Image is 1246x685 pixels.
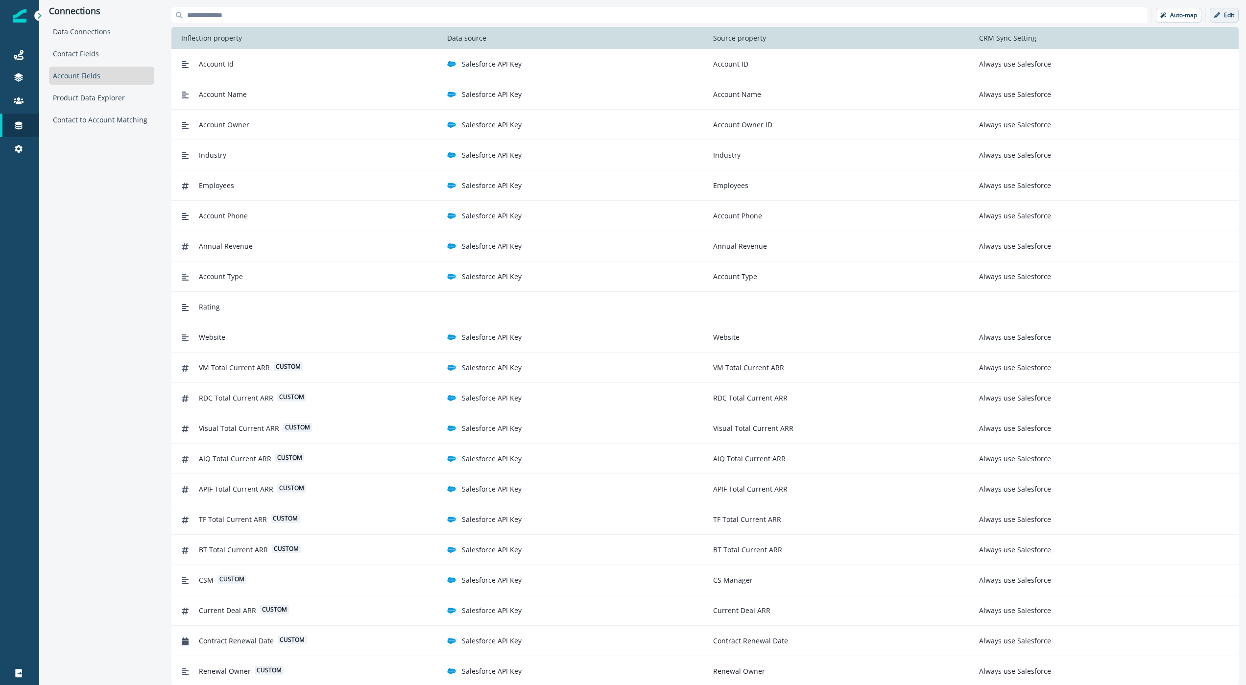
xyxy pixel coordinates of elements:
[199,514,267,524] span: TF Total Current ARR
[975,453,1051,464] p: Always use Salesforce
[199,180,234,190] span: Employees
[975,33,1040,43] p: CRM Sync Setting
[447,667,456,676] img: salesforce
[447,454,456,463] img: salesforce
[462,241,522,251] p: Salesforce API Key
[199,423,279,433] span: Visual Total Current ARR
[260,605,289,614] span: custom
[277,393,306,402] span: custom
[462,575,522,585] p: Salesforce API Key
[975,271,1051,282] p: Always use Salesforce
[278,636,307,644] span: custom
[462,514,522,524] p: Salesforce API Key
[975,514,1051,524] p: Always use Salesforce
[1170,12,1197,19] p: Auto-map
[709,605,770,615] p: Current Deal ARR
[462,89,522,99] p: Salesforce API Key
[462,605,522,615] p: Salesforce API Key
[709,484,788,494] p: APIF Total Current ARR
[199,211,248,221] span: Account Phone
[709,119,772,130] p: Account Owner ID
[49,45,154,63] div: Contact Fields
[272,544,301,553] span: custom
[271,514,300,523] span: custom
[462,666,522,676] p: Salesforce API Key
[199,119,249,130] span: Account Owner
[447,394,456,402] img: salesforce
[199,605,256,615] span: Current Deal ARR
[199,302,220,312] span: Rating
[709,544,782,555] p: BT Total Current ARR
[199,484,273,494] span: APIF Total Current ARR
[462,180,522,190] p: Salesforce API Key
[975,211,1051,221] p: Always use Salesforce
[447,363,456,372] img: salesforce
[255,666,284,675] span: custom
[462,423,522,433] p: Salesforce API Key
[447,120,456,129] img: salesforce
[199,544,268,555] span: BT Total Current ARR
[13,9,26,23] img: Inflection
[447,181,456,190] img: salesforce
[462,362,522,373] p: Salesforce API Key
[1156,8,1201,23] button: Auto-map
[199,453,271,464] span: AIQ Total Current ARR
[199,59,234,69] span: Account Id
[199,666,251,676] span: Renewal Owner
[975,544,1051,555] p: Always use Salesforce
[199,150,226,160] span: Industry
[709,362,784,373] p: VM Total Current ARR
[975,605,1051,615] p: Always use Salesforce
[274,362,303,371] span: custom
[49,23,154,41] div: Data Connections
[275,453,304,462] span: custom
[975,362,1051,373] p: Always use Salesforce
[447,272,456,281] img: salesforce
[447,90,456,99] img: salesforce
[447,212,456,220] img: salesforce
[49,67,154,85] div: Account Fields
[709,211,762,221] p: Account Phone
[199,241,253,251] span: Annual Revenue
[199,332,225,342] span: Website
[443,33,490,43] p: Data source
[462,271,522,282] p: Salesforce API Key
[447,515,456,524] img: salesforce
[975,89,1051,99] p: Always use Salesforce
[283,423,312,432] span: custom
[709,575,753,585] p: CS Manager
[447,576,456,585] img: salesforce
[975,119,1051,130] p: Always use Salesforce
[709,393,788,403] p: RDC Total Current ARR
[975,150,1051,160] p: Always use Salesforce
[1210,8,1239,23] button: Edit
[709,59,748,69] p: Account ID
[709,271,757,282] p: Account Type
[277,484,306,493] span: custom
[447,333,456,342] img: salesforce
[709,180,748,190] p: Employees
[975,180,1051,190] p: Always use Salesforce
[1224,12,1234,19] p: Edit
[975,484,1051,494] p: Always use Salesforce
[447,485,456,494] img: salesforce
[49,111,154,129] div: Contact to Account Matching
[447,424,456,433] img: salesforce
[709,150,741,160] p: Industry
[975,666,1051,676] p: Always use Salesforce
[709,423,793,433] p: Visual Total Current ARR
[462,150,522,160] p: Salesforce API Key
[462,544,522,555] p: Salesforce API Key
[709,453,786,464] p: AIQ Total Current ARR
[447,242,456,251] img: salesforce
[447,606,456,615] img: salesforce
[199,362,270,373] span: VM Total Current ARR
[709,514,781,524] p: TF Total Current ARR
[975,636,1051,646] p: Always use Salesforce
[975,393,1051,403] p: Always use Salesforce
[709,241,767,251] p: Annual Revenue
[177,33,246,43] p: Inflection property
[709,89,761,99] p: Account Name
[462,453,522,464] p: Salesforce API Key
[462,484,522,494] p: Salesforce API Key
